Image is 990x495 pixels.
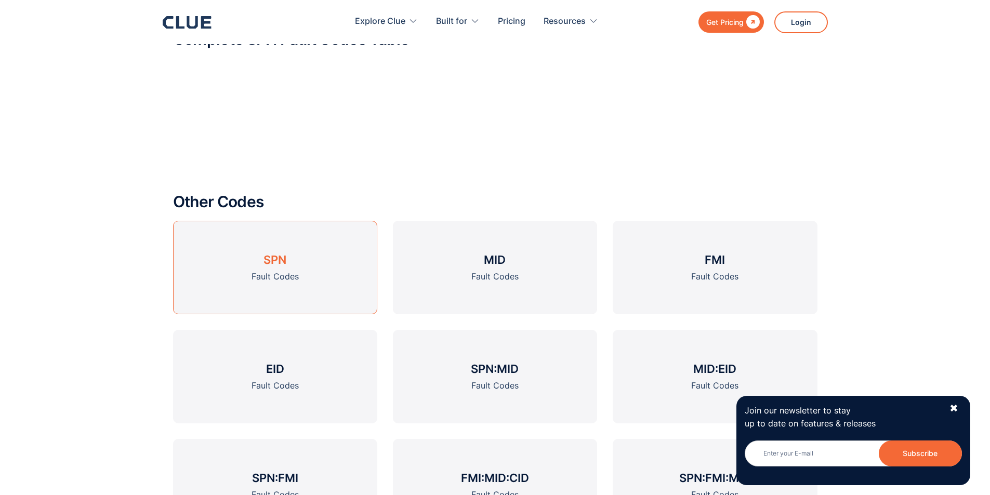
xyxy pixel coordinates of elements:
div: ✖ [949,402,958,415]
form: Newsletter [745,440,962,477]
div: Fault Codes [471,270,519,283]
div: Fault Codes [691,270,738,283]
h3: FMI [705,252,725,267]
a: SPNFault Codes [173,221,377,314]
div: Resources [544,5,586,38]
input: Subscribe [879,440,962,466]
h3: FMI:MID:CID [461,470,529,486]
div: Fault Codes [252,379,299,392]
div: Get Pricing [706,16,744,29]
a: MID:EIDFault Codes [613,330,817,423]
div: Fault Codes [471,379,519,392]
h3: SPN [263,252,286,267]
input: Enter your E-mail [745,440,962,466]
div: Fault Codes [691,379,738,392]
div: Explore Clue [355,5,405,38]
a: Login [774,11,828,33]
a: Pricing [498,5,525,38]
div: Built for [436,5,467,38]
h3: MID:EID [693,361,736,377]
p: Join our newsletter to stay up to date on features & releases [745,404,940,430]
h2: Complete SPN Fault Codes Table [173,31,817,48]
h3: SPN:MID [471,361,519,377]
h3: SPN:FMI [252,470,298,486]
a: MIDFault Codes [393,221,597,314]
a: Get Pricing [698,11,764,33]
h3: MID [484,252,506,267]
div: Resources [544,5,598,38]
div: Built for [436,5,480,38]
div: Fault Codes [252,270,299,283]
div: Explore Clue [355,5,418,38]
a: EIDFault Codes [173,330,377,423]
h3: SPN:FMI:MID [679,470,750,486]
h2: Other Codes [173,193,817,210]
h3: EID [266,361,284,377]
a: SPN:MIDFault Codes [393,330,597,423]
div:  [744,16,760,29]
a: FMIFault Codes [613,221,817,314]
